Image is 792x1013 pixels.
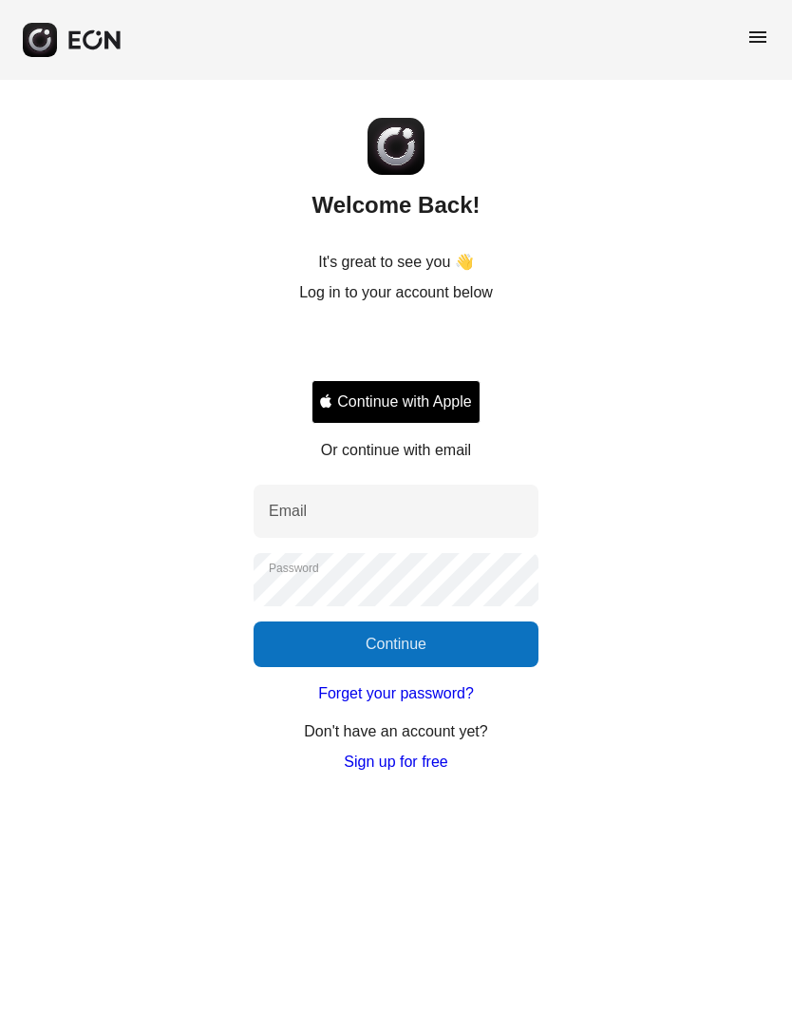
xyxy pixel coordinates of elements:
[311,380,480,424] button: Signin with apple ID
[269,500,307,523] label: Email
[344,751,447,774] a: Sign up for free
[318,251,474,274] p: It's great to see you 👋
[269,561,319,576] label: Password
[318,682,474,705] a: Forget your password?
[304,720,487,743] p: Don't have an account yet?
[312,190,481,220] h2: Welcome Back!
[321,439,471,462] p: Or continue with email
[299,281,493,304] p: Log in to your account below
[746,26,769,48] span: menu
[254,621,538,667] button: Continue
